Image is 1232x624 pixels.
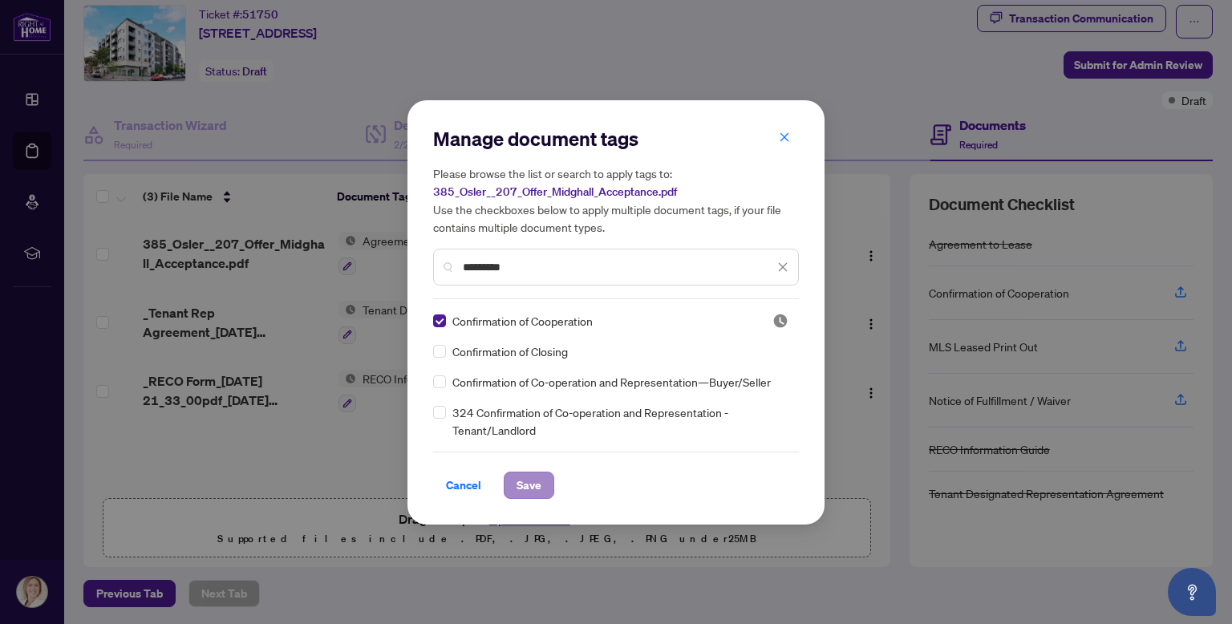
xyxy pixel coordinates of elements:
[504,472,554,499] button: Save
[433,184,677,199] span: 385_Osler__207_Offer_Midghall_Acceptance.pdf
[433,164,799,236] h5: Please browse the list or search to apply tags to: Use the checkboxes below to apply multiple doc...
[517,472,541,498] span: Save
[452,373,771,391] span: Confirmation of Co-operation and Representation—Buyer/Seller
[772,313,788,329] img: status
[433,472,494,499] button: Cancel
[452,403,789,439] span: 324 Confirmation of Co-operation and Representation - Tenant/Landlord
[1168,568,1216,616] button: Open asap
[452,342,568,360] span: Confirmation of Closing
[777,261,788,273] span: close
[446,472,481,498] span: Cancel
[772,313,788,329] span: Pending Review
[433,126,799,152] h2: Manage document tags
[779,132,790,143] span: close
[452,312,593,330] span: Confirmation of Cooperation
